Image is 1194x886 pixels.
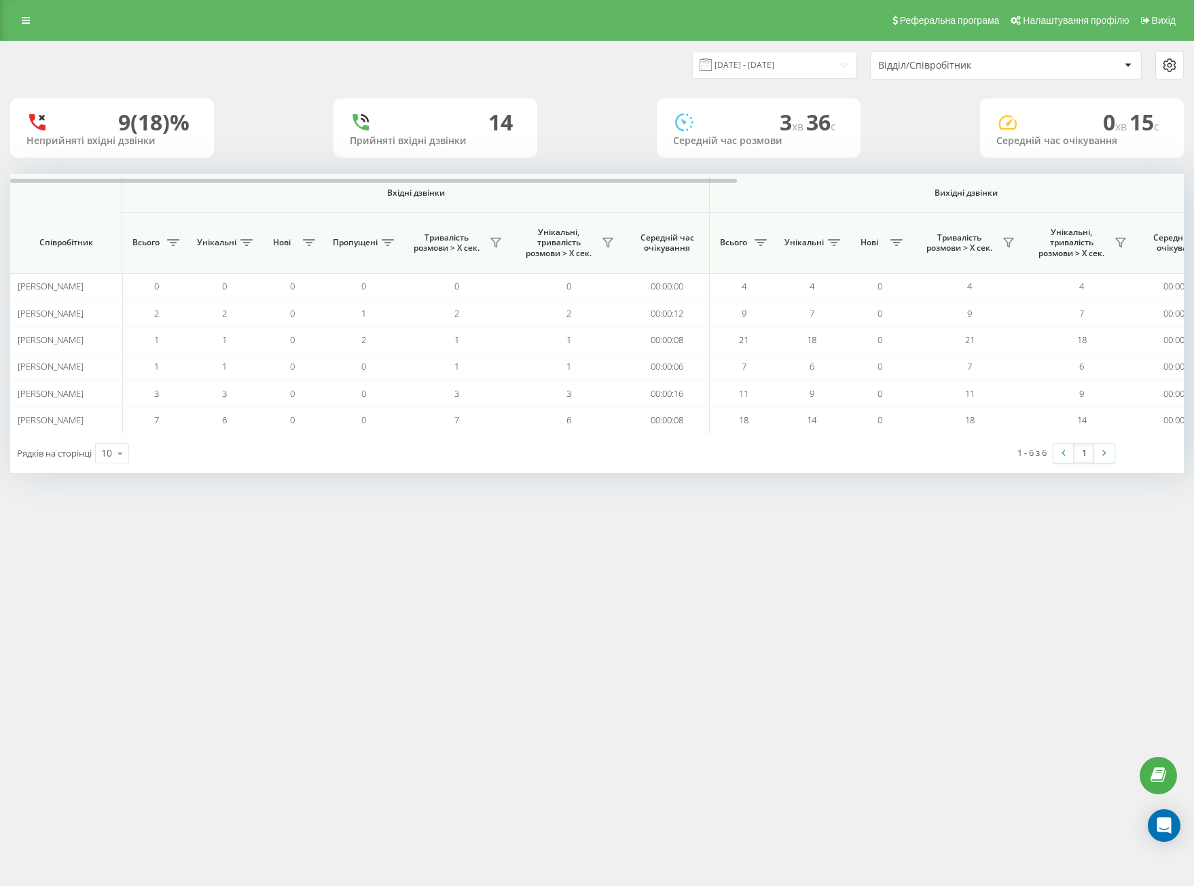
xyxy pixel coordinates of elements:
[566,334,571,346] span: 1
[290,334,295,346] span: 0
[625,353,710,380] td: 00:00:06
[739,334,748,346] span: 21
[742,307,746,319] span: 9
[17,447,92,459] span: Рядків на сторінці
[810,387,814,400] span: 9
[878,360,882,372] span: 0
[333,237,378,248] span: Пропущені
[158,188,674,198] span: Вхідні дзвінки
[878,60,1041,71] div: Відділ/Співробітник
[625,273,710,300] td: 00:00:00
[222,307,227,319] span: 2
[566,307,571,319] span: 2
[1023,15,1129,26] span: Налаштування профілю
[18,387,84,400] span: [PERSON_NAME]
[154,414,159,426] span: 7
[967,307,972,319] span: 9
[361,360,366,372] span: 0
[488,109,513,135] div: 14
[717,237,750,248] span: Всього
[810,280,814,292] span: 4
[222,387,227,400] span: 3
[290,360,295,372] span: 0
[878,280,882,292] span: 0
[454,280,459,292] span: 0
[222,360,227,372] span: 1
[739,387,748,400] span: 11
[852,237,886,248] span: Нові
[1129,107,1159,137] span: 15
[197,237,236,248] span: Унікальні
[878,414,882,426] span: 0
[18,280,84,292] span: [PERSON_NAME]
[625,407,710,433] td: 00:00:08
[810,360,814,372] span: 6
[566,280,571,292] span: 0
[154,334,159,346] span: 1
[1079,307,1084,319] span: 7
[878,307,882,319] span: 0
[454,360,459,372] span: 1
[1154,119,1159,134] span: c
[742,280,746,292] span: 4
[1077,334,1087,346] span: 18
[1079,360,1084,372] span: 6
[1152,15,1176,26] span: Вихід
[807,334,816,346] span: 18
[1148,809,1180,842] div: Open Intercom Messenger
[454,307,459,319] span: 2
[739,414,748,426] span: 18
[290,307,295,319] span: 0
[742,188,1191,198] span: Вихідні дзвінки
[454,334,459,346] span: 1
[361,280,366,292] span: 0
[996,135,1168,147] div: Середній час очікування
[454,414,459,426] span: 7
[26,135,198,147] div: Неприйняті вхідні дзвінки
[361,414,366,426] span: 0
[101,446,112,460] div: 10
[1017,446,1047,459] div: 1 - 6 з 6
[566,387,571,400] span: 3
[18,414,84,426] span: [PERSON_NAME]
[222,334,227,346] span: 1
[129,237,163,248] span: Всього
[878,334,882,346] span: 0
[967,360,972,372] span: 7
[1074,444,1094,463] a: 1
[18,360,84,372] span: [PERSON_NAME]
[1115,119,1129,134] span: хв
[118,109,189,135] div: 9 (18)%
[806,107,836,137] span: 36
[742,360,746,372] span: 7
[635,232,699,253] span: Середній час очікування
[154,387,159,400] span: 3
[878,387,882,400] span: 0
[350,135,521,147] div: Прийняті вхідні дзвінки
[807,414,816,426] span: 14
[625,327,710,353] td: 00:00:08
[831,119,836,134] span: c
[154,307,159,319] span: 2
[810,307,814,319] span: 7
[290,414,295,426] span: 0
[361,387,366,400] span: 0
[154,280,159,292] span: 0
[408,232,486,253] span: Тривалість розмови > Х сек.
[900,15,1000,26] span: Реферальна програма
[222,414,227,426] span: 6
[265,237,299,248] span: Нові
[1077,414,1087,426] span: 14
[290,387,295,400] span: 0
[967,280,972,292] span: 4
[361,334,366,346] span: 2
[673,135,844,147] div: Середній час розмови
[454,387,459,400] span: 3
[784,237,824,248] span: Унікальні
[965,387,975,400] span: 11
[18,307,84,319] span: [PERSON_NAME]
[566,414,571,426] span: 6
[22,237,110,248] span: Співробітник
[1032,227,1110,259] span: Унікальні, тривалість розмови > Х сек.
[965,334,975,346] span: 21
